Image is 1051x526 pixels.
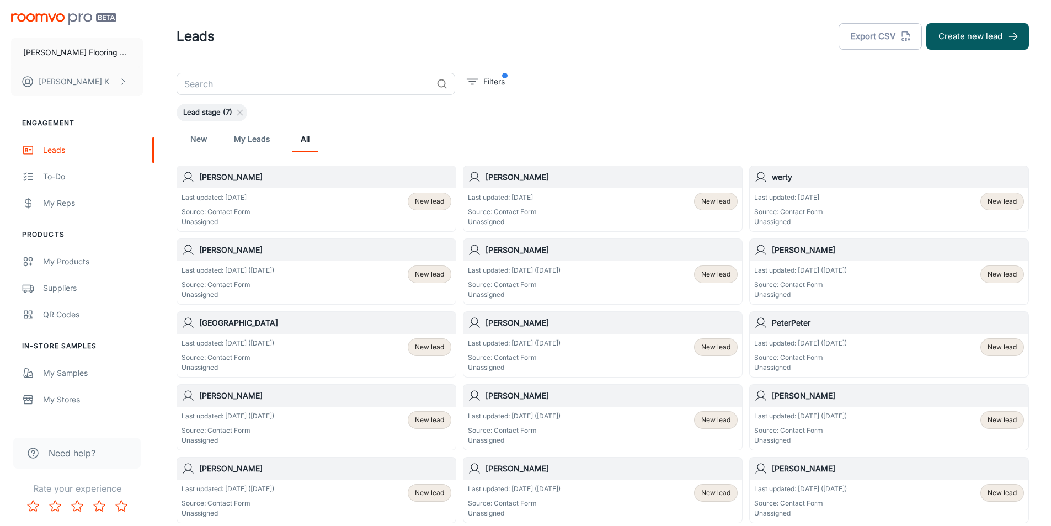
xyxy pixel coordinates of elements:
p: Unassigned [468,290,561,300]
a: [PERSON_NAME]Last updated: [DATE] ([DATE])Source: Contact FormUnassignedNew lead [463,384,743,450]
span: New lead [988,196,1017,206]
a: [PERSON_NAME]Last updated: [DATE] ([DATE])Source: Contact FormUnassignedNew lead [749,457,1029,523]
p: [PERSON_NAME] K [39,76,109,88]
p: Unassigned [182,508,274,518]
p: Unassigned [754,290,847,300]
a: [PERSON_NAME]Last updated: [DATE] ([DATE])Source: Contact FormUnassignedNew lead [177,457,456,523]
span: New lead [988,488,1017,498]
p: Source: Contact Form [468,280,561,290]
div: My Samples [43,367,143,379]
span: New lead [415,488,444,498]
div: Lead stage (7) [177,104,247,121]
p: Source: Contact Form [468,498,561,508]
p: Unassigned [182,290,274,300]
h6: [PERSON_NAME] [486,171,738,183]
button: Rate 4 star [88,495,110,517]
p: Rate your experience [9,482,145,495]
h6: [GEOGRAPHIC_DATA] [199,317,451,329]
p: Last updated: [DATE] ([DATE]) [754,411,847,421]
h6: PeterPeter [772,317,1024,329]
span: New lead [701,342,730,352]
button: Rate 2 star [44,495,66,517]
p: Source: Contact Form [182,498,274,508]
span: New lead [701,269,730,279]
a: PeterPeterLast updated: [DATE] ([DATE])Source: Contact FormUnassignedNew lead [749,311,1029,378]
p: Last updated: [DATE] ([DATE]) [754,338,847,348]
button: Create new lead [926,23,1029,50]
p: Last updated: [DATE] [182,193,250,203]
div: QR Codes [43,309,143,321]
span: New lead [988,269,1017,279]
button: [PERSON_NAME] K [11,67,143,96]
input: Search [177,73,432,95]
span: New lead [415,196,444,206]
span: New lead [415,342,444,352]
span: New lead [415,415,444,425]
h6: [PERSON_NAME] [486,390,738,402]
p: Last updated: [DATE] ([DATE]) [182,484,274,494]
a: [PERSON_NAME]Last updated: [DATE] ([DATE])Source: Contact FormUnassignedNew lead [749,384,1029,450]
p: Unassigned [754,435,847,445]
p: Unassigned [468,217,537,227]
p: Unassigned [754,508,847,518]
h6: [PERSON_NAME] [772,390,1024,402]
p: Last updated: [DATE] [468,193,537,203]
p: Unassigned [468,508,561,518]
button: Rate 3 star [66,495,88,517]
p: Source: Contact Form [182,280,274,290]
a: [PERSON_NAME]Last updated: [DATE] ([DATE])Source: Contact FormUnassignedNew lead [177,384,456,450]
p: Source: Contact Form [754,426,847,435]
button: [PERSON_NAME] Flooring Center Inc [11,38,143,67]
button: Rate 1 star [22,495,44,517]
p: Source: Contact Form [468,426,561,435]
p: Last updated: [DATE] ([DATE]) [468,265,561,275]
img: Roomvo PRO Beta [11,13,116,25]
span: New lead [988,415,1017,425]
h6: [PERSON_NAME] [199,171,451,183]
div: My Products [43,256,143,268]
span: New lead [701,488,730,498]
span: New lead [701,415,730,425]
p: Last updated: [DATE] ([DATE]) [468,411,561,421]
button: filter [464,73,508,91]
a: All [292,126,318,152]
p: Source: Contact Form [182,353,274,363]
span: New lead [988,342,1017,352]
p: Unassigned [182,435,274,445]
p: Filters [483,76,505,88]
h6: werty [772,171,1024,183]
h6: [PERSON_NAME] [199,244,451,256]
p: Source: Contact Form [754,207,823,217]
a: [GEOGRAPHIC_DATA]Last updated: [DATE] ([DATE])Source: Contact FormUnassignedNew lead [177,311,456,378]
a: [PERSON_NAME]Last updated: [DATE] ([DATE])Source: Contact FormUnassignedNew lead [463,311,743,378]
h6: [PERSON_NAME] [772,463,1024,475]
p: Source: Contact Form [754,280,847,290]
p: Unassigned [182,217,250,227]
div: Suppliers [43,282,143,294]
a: My Leads [234,126,270,152]
p: Source: Contact Form [754,498,847,508]
a: [PERSON_NAME]Last updated: [DATE] ([DATE])Source: Contact FormUnassignedNew lead [463,457,743,523]
a: [PERSON_NAME]Last updated: [DATE]Source: Contact FormUnassignedNew lead [463,166,743,232]
span: New lead [701,196,730,206]
p: Unassigned [468,435,561,445]
p: Source: Contact Form [468,207,537,217]
h6: [PERSON_NAME] [199,390,451,402]
a: [PERSON_NAME]Last updated: [DATE]Source: Contact FormUnassignedNew lead [177,166,456,232]
p: Last updated: [DATE] ([DATE]) [754,265,847,275]
a: New [185,126,212,152]
a: [PERSON_NAME]Last updated: [DATE] ([DATE])Source: Contact FormUnassignedNew lead [177,238,456,305]
a: wertyLast updated: [DATE]Source: Contact FormUnassignedNew lead [749,166,1029,232]
button: Export CSV [839,23,922,50]
button: Rate 5 star [110,495,132,517]
p: Source: Contact Form [182,207,250,217]
p: Last updated: [DATE] [754,193,823,203]
h6: [PERSON_NAME] [199,463,451,475]
a: [PERSON_NAME]Last updated: [DATE] ([DATE])Source: Contact FormUnassignedNew lead [463,238,743,305]
div: Leads [43,144,143,156]
span: New lead [415,269,444,279]
h1: Leads [177,26,215,46]
h6: [PERSON_NAME] [486,463,738,475]
h6: [PERSON_NAME] [486,317,738,329]
p: Last updated: [DATE] ([DATE]) [182,265,274,275]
